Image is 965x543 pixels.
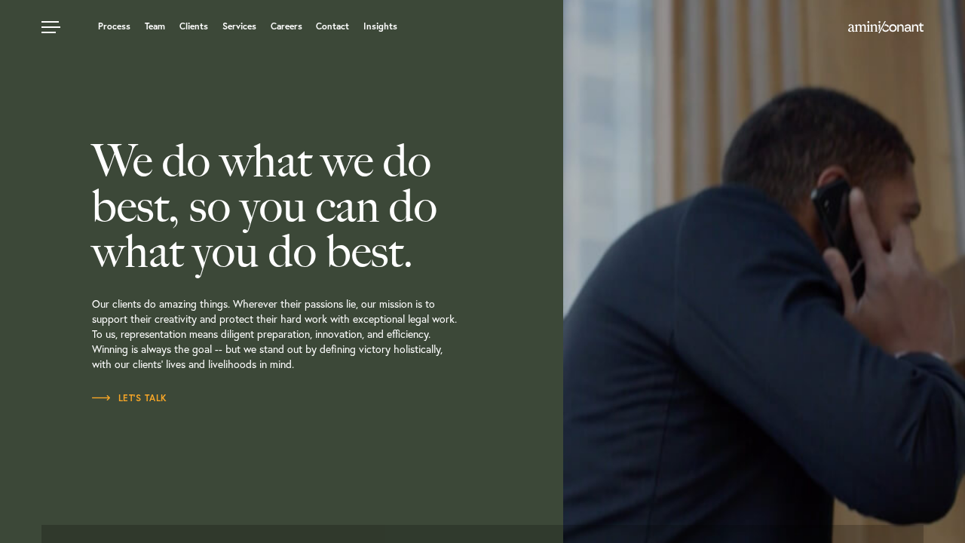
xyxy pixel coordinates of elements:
a: Contact [316,22,349,31]
img: Amini & Conant [848,21,924,33]
p: Our clients do amazing things. Wherever their passions lie, our mission is to support their creat... [92,274,552,391]
a: Careers [271,22,302,31]
a: Process [98,22,130,31]
a: Insights [363,22,397,31]
a: Clients [179,22,208,31]
a: Services [222,22,256,31]
h2: We do what we do best, so you can do what you do best. [92,138,552,274]
span: Let’s Talk [92,394,167,403]
a: Team [145,22,165,31]
a: Let’s Talk [92,391,167,406]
